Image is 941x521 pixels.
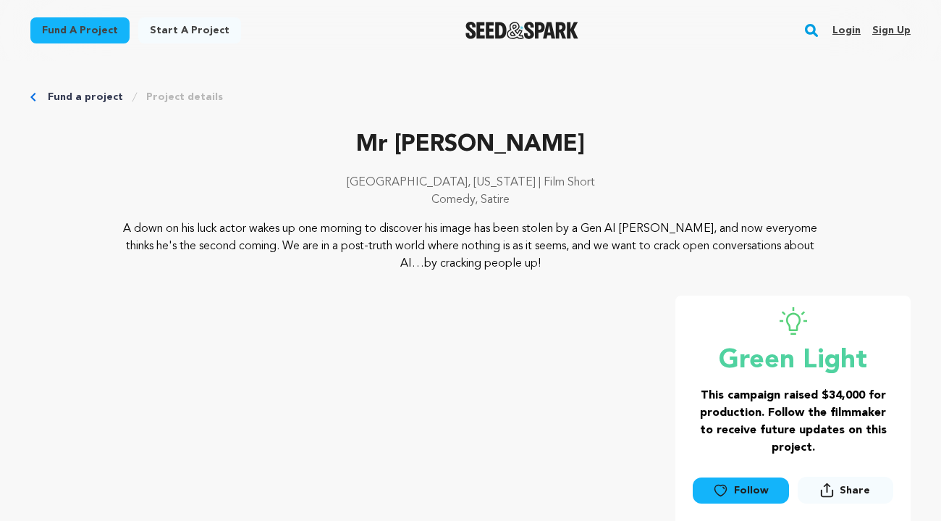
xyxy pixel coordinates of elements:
[48,90,123,104] a: Fund a project
[872,19,911,42] a: Sign up
[798,477,893,509] span: Share
[30,90,911,104] div: Breadcrumb
[693,346,893,375] p: Green Light
[840,483,870,498] span: Share
[693,387,893,457] h3: This campaign raised $34,000 for production. Follow the filmmaker to receive future updates on th...
[798,477,893,504] button: Share
[693,478,788,504] a: Follow
[832,19,861,42] a: Login
[30,17,130,43] a: Fund a project
[465,22,579,39] img: Seed&Spark Logo Dark Mode
[30,128,911,162] p: Mr [PERSON_NAME]
[146,90,223,104] a: Project details
[138,17,241,43] a: Start a project
[30,174,911,191] p: [GEOGRAPHIC_DATA], [US_STATE] | Film Short
[119,220,823,272] p: A down on his luck actor wakes up one morning to discover his image has been stolen by a Gen AI [...
[465,22,579,39] a: Seed&Spark Homepage
[30,191,911,209] p: Comedy, Satire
